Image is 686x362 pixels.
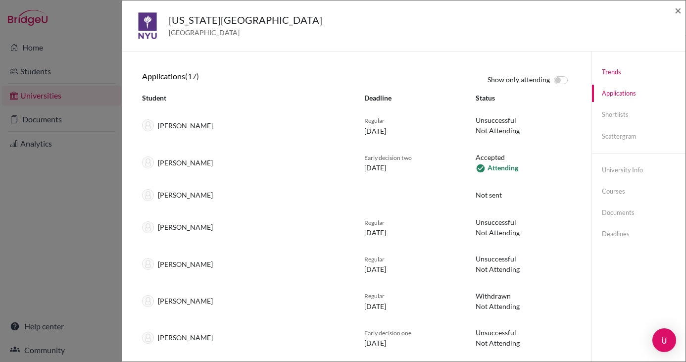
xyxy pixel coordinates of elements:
span: Not Attending [476,301,572,311]
button: Close [675,4,682,16]
img: thumb_default-9baad8e6c595f6d87dbccf3bc005204999cb094ff98a76d4c88bb8097aa52fd3.png [142,332,154,344]
div: [DATE] [357,115,468,136]
div: [PERSON_NAME] [135,295,357,307]
div: [PERSON_NAME] [135,189,357,201]
div: [PERSON_NAME] [135,156,357,168]
span: Accepted [476,153,505,161]
a: Scattergram [592,128,686,145]
img: us_nyu_mu3e0q99.jpeg [134,12,161,39]
a: Shortlists [592,106,686,123]
span: Not Attending [476,125,572,136]
img: thumb_default-9baad8e6c595f6d87dbccf3bc005204999cb094ff98a76d4c88bb8097aa52fd3.png [142,295,154,307]
img: thumb_default-9baad8e6c595f6d87dbccf3bc005204999cb094ff98a76d4c88bb8097aa52fd3.png [142,189,154,201]
div: [PERSON_NAME] [135,221,357,233]
div: Status [468,93,580,103]
div: Open Intercom Messenger [652,328,676,352]
div: Student [135,93,357,103]
div: [DATE] [357,327,468,348]
span: Not sent [476,191,502,199]
span: × [675,3,682,17]
span: Regular [364,256,385,263]
div: [PERSON_NAME] [135,258,357,270]
span: [GEOGRAPHIC_DATA] [169,27,322,38]
span: Unsuccessful [476,116,516,124]
a: Deadlines [592,225,686,243]
div: [DATE] [357,254,468,274]
h5: [US_STATE][GEOGRAPHIC_DATA] [169,12,322,27]
span: Early decision one [364,329,411,337]
img: thumb_default-9baad8e6c595f6d87dbccf3bc005204999cb094ff98a76d4c88bb8097aa52fd3.png [142,156,154,168]
img: thumb_default-9baad8e6c595f6d87dbccf3bc005204999cb094ff98a76d4c88bb8097aa52fd3.png [142,221,154,233]
img: thumb_default-9baad8e6c595f6d87dbccf3bc005204999cb094ff98a76d4c88bb8097aa52fd3.png [142,258,154,270]
span: Not Attending [476,338,572,348]
span: Withdrawn [476,292,511,300]
div: [DATE] [357,290,468,311]
h6: Applications [142,71,199,81]
span: Show only attending [488,74,550,86]
img: thumb_default-9baad8e6c595f6d87dbccf3bc005204999cb094ff98a76d4c88bb8097aa52fd3.png [142,119,154,131]
a: Courses [592,183,686,200]
span: Regular [364,219,385,226]
div: [DATE] [357,217,468,238]
span: Early decision two [364,154,412,161]
div: [DATE] [357,152,468,173]
span: (17) [185,71,199,81]
a: Applications [592,85,686,102]
span: Regular [364,117,385,124]
span: Unsuccessful [476,218,516,226]
a: Trends [592,63,686,81]
span: Attending [476,162,572,173]
span: Not Attending [476,227,572,238]
span: Unsuccessful [476,255,516,263]
a: Documents [592,204,686,221]
span: Unsuccessful [476,328,516,337]
div: [PERSON_NAME] [135,119,357,131]
div: [PERSON_NAME] [135,332,357,344]
a: University info [592,161,686,179]
span: Not Attending [476,264,572,274]
div: Deadline [357,93,468,103]
span: Regular [364,292,385,300]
